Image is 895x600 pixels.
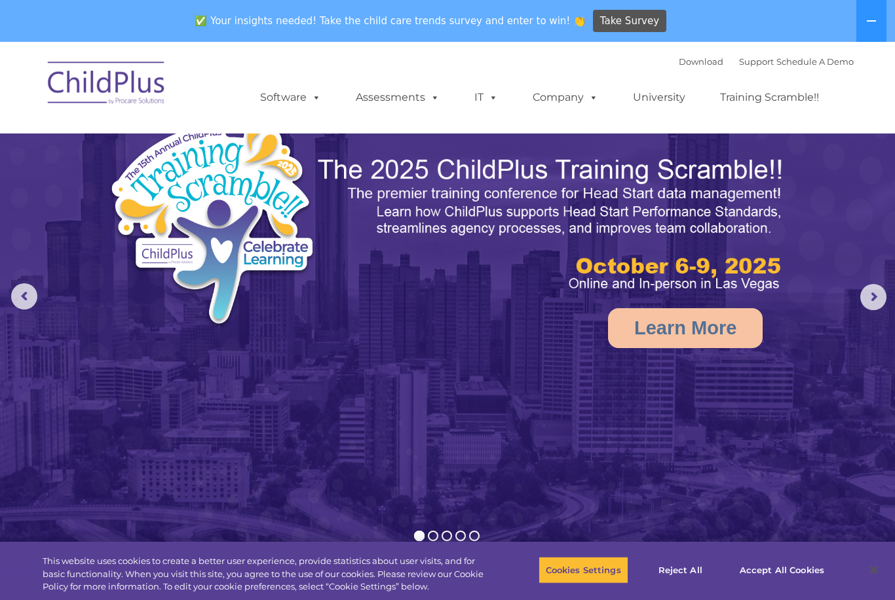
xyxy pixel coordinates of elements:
a: Software [247,84,334,111]
img: ChildPlus by Procare Solutions [41,52,172,118]
a: Take Survey [593,10,667,33]
span: Phone number [182,140,238,150]
a: Download [679,56,723,67]
a: Learn More [608,308,763,348]
a: Company [520,84,611,111]
a: Training Scramble!! [707,84,832,111]
button: Cookies Settings [539,556,628,584]
span: Take Survey [600,10,659,33]
button: Accept All Cookies [733,556,831,584]
a: University [620,84,698,111]
a: Schedule A Demo [776,56,854,67]
font: | [679,56,854,67]
button: Reject All [639,556,721,584]
span: ✅ Your insights needed! Take the child care trends survey and enter to win! 👏 [190,9,591,34]
button: Close [860,556,888,584]
div: This website uses cookies to create a better user experience, provide statistics about user visit... [43,555,492,593]
a: Assessments [343,84,453,111]
a: IT [461,84,511,111]
span: Last name [182,86,222,96]
a: Support [739,56,774,67]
